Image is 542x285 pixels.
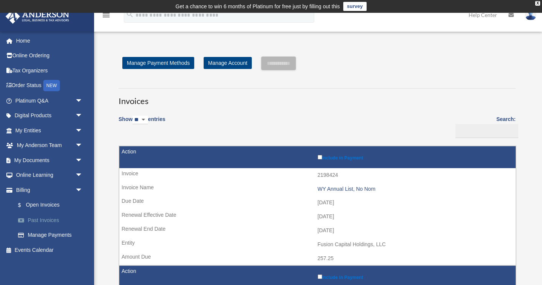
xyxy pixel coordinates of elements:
[318,274,322,279] input: Include in Payment
[318,186,512,192] div: WY Annual List, No Nom
[343,2,367,11] a: survey
[119,168,516,182] td: 2198424
[5,93,94,108] a: Platinum Q&Aarrow_drop_down
[75,93,90,109] span: arrow_drop_down
[11,228,94,243] a: Manage Payments
[535,1,540,6] div: close
[119,115,165,132] label: Show entries
[122,57,194,69] a: Manage Payment Methods
[5,63,94,78] a: Tax Organizers
[119,88,516,107] h3: Invoices
[5,48,94,63] a: Online Ordering
[102,13,111,20] a: menu
[5,182,94,198] a: Billingarrow_drop_down
[75,108,90,124] span: arrow_drop_down
[119,251,516,266] td: 257.25
[75,123,90,138] span: arrow_drop_down
[318,155,322,159] input: Include in Payment
[75,138,90,153] span: arrow_drop_down
[5,153,94,168] a: My Documentsarrow_drop_down
[75,153,90,168] span: arrow_drop_down
[11,213,94,228] a: Past Invoices
[453,115,516,138] label: Search:
[5,108,94,123] a: Digital Productsarrow_drop_down
[119,237,516,252] td: Fusion Capital Holdings, LLC
[204,57,252,69] a: Manage Account
[5,33,94,48] a: Home
[318,273,512,280] label: Include in Payment
[5,78,94,93] a: Order StatusNEW
[43,80,60,91] div: NEW
[5,138,94,153] a: My Anderson Teamarrow_drop_down
[525,9,536,20] img: User Pic
[318,153,512,161] label: Include in Payment
[3,9,72,24] img: Anderson Advisors Platinum Portal
[5,242,94,257] a: Events Calendar
[5,123,94,138] a: My Entitiesarrow_drop_down
[5,168,94,183] a: Online Learningarrow_drop_down
[75,168,90,183] span: arrow_drop_down
[132,116,148,124] select: Showentries
[126,10,134,18] i: search
[102,11,111,20] i: menu
[11,198,90,213] a: $Open Invoices
[455,124,518,138] input: Search:
[119,196,516,210] td: [DATE]
[75,182,90,198] span: arrow_drop_down
[119,224,516,238] td: [DATE]
[119,210,516,224] td: [DATE]
[22,201,26,210] span: $
[175,2,340,11] div: Get a chance to win 6 months of Platinum for free just by filling out this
